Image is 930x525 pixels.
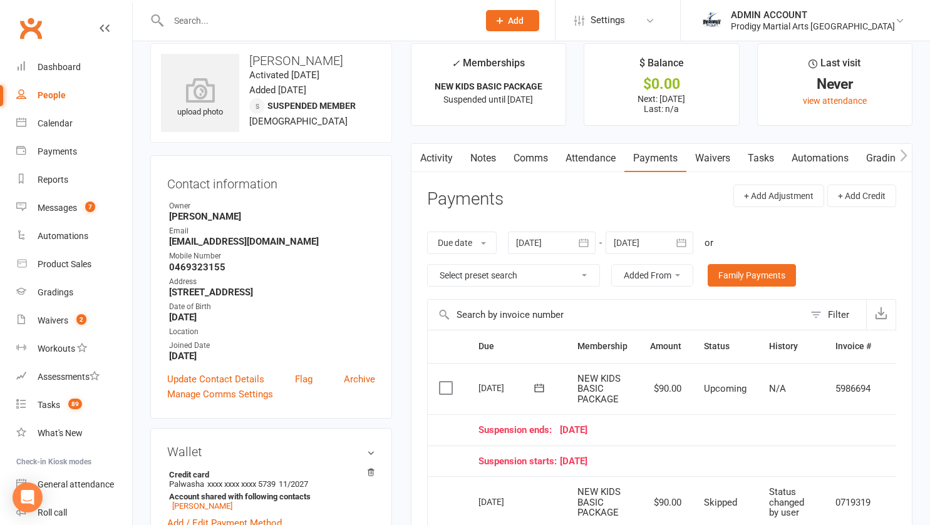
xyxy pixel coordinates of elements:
[809,55,860,78] div: Last visit
[38,315,68,325] div: Waivers
[467,330,566,362] th: Due
[249,84,306,96] time: Added [DATE]
[38,479,114,489] div: General attendance
[452,55,525,78] div: Memberships
[16,419,132,447] a: What's New
[686,144,739,173] a: Waivers
[38,428,83,438] div: What's New
[708,264,796,287] a: Family Payments
[427,232,497,254] button: Due date
[783,144,857,173] a: Automations
[731,9,895,21] div: ADMIN ACCOUNT
[704,497,737,508] span: Skipped
[38,259,91,269] div: Product Sales
[13,482,43,512] div: Open Intercom Messenger
[279,479,308,489] span: 11/2027
[16,391,132,419] a: Tasks 89
[165,12,470,29] input: Search...
[344,372,375,387] a: Archive
[16,53,132,81] a: Dashboard
[411,144,462,173] a: Activity
[169,276,375,288] div: Address
[169,287,375,298] strong: [STREET_ADDRESS]
[435,81,542,91] strong: NEW KIDS BASIC PACKAGE
[38,231,88,241] div: Automations
[478,378,536,397] div: [DATE]
[769,486,804,518] span: Status changed by user
[505,144,557,173] a: Comms
[169,225,375,237] div: Email
[169,470,369,479] strong: Credit card
[167,172,375,191] h3: Contact information
[478,425,871,436] div: [DATE]
[624,144,686,173] a: Payments
[700,8,725,33] img: thumb_image1686208220.png
[76,314,86,325] span: 2
[38,507,67,517] div: Roll call
[478,456,560,467] span: Suspension starts:
[443,94,533,104] span: Suspended until [DATE]
[824,330,882,362] th: Invoice #
[478,456,871,467] div: [DATE]
[38,287,73,297] div: Gradings
[824,363,882,415] td: 5986694
[739,144,783,173] a: Tasks
[207,479,276,489] span: xxxx xxxx xxxx 5739
[16,138,132,166] a: Payments
[611,264,693,287] button: Added From
[38,146,77,156] div: Payments
[167,468,375,512] li: Palwasha
[16,250,132,278] a: Product Sales
[172,501,232,511] a: [PERSON_NAME]
[705,235,713,250] div: or
[169,250,375,262] div: Mobile Number
[161,78,239,119] div: upload photo
[478,492,536,511] div: [DATE]
[169,200,375,212] div: Owner
[68,399,82,409] span: 89
[16,307,132,335] a: Waivers 2
[295,372,313,387] a: Flag
[596,78,727,91] div: $0.00
[769,78,901,91] div: Never
[169,262,375,273] strong: 0469323155
[38,344,75,354] div: Workouts
[596,94,727,114] p: Next: [DATE] Last: n/a
[731,21,895,32] div: Prodigy Martial Arts [GEOGRAPHIC_DATA]
[639,363,693,415] td: $90.00
[639,330,693,362] th: Amount
[827,185,896,207] button: + Add Credit
[38,62,81,72] div: Dashboard
[758,330,824,362] th: History
[167,387,273,402] a: Manage Comms Settings
[828,307,849,322] div: Filter
[566,330,639,362] th: Membership
[16,335,132,363] a: Workouts
[427,190,504,209] h3: Payments
[16,278,132,307] a: Gradings
[169,236,375,247] strong: [EMAIL_ADDRESS][DOMAIN_NAME]
[428,300,804,330] input: Search by invoice number
[16,471,132,499] a: General attendance kiosk mode
[38,118,73,128] div: Calendar
[478,425,560,436] span: Suspension ends:
[16,110,132,138] a: Calendar
[577,486,621,518] span: NEW KIDS BASIC PACKAGE
[16,81,132,110] a: People
[462,144,505,173] a: Notes
[733,185,824,207] button: + Add Adjustment
[249,69,319,81] time: Activated [DATE]
[452,58,460,69] i: ✓
[169,301,375,313] div: Date of Birth
[249,116,348,127] span: [DEMOGRAPHIC_DATA]
[38,175,68,185] div: Reports
[169,492,369,501] strong: Account shared with following contacts
[169,326,375,338] div: Location
[85,201,95,212] span: 7
[267,101,356,111] span: Suspended member
[16,222,132,250] a: Automations
[804,300,866,330] button: Filter
[169,312,375,323] strong: [DATE]
[161,54,381,68] h3: [PERSON_NAME]
[38,400,60,410] div: Tasks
